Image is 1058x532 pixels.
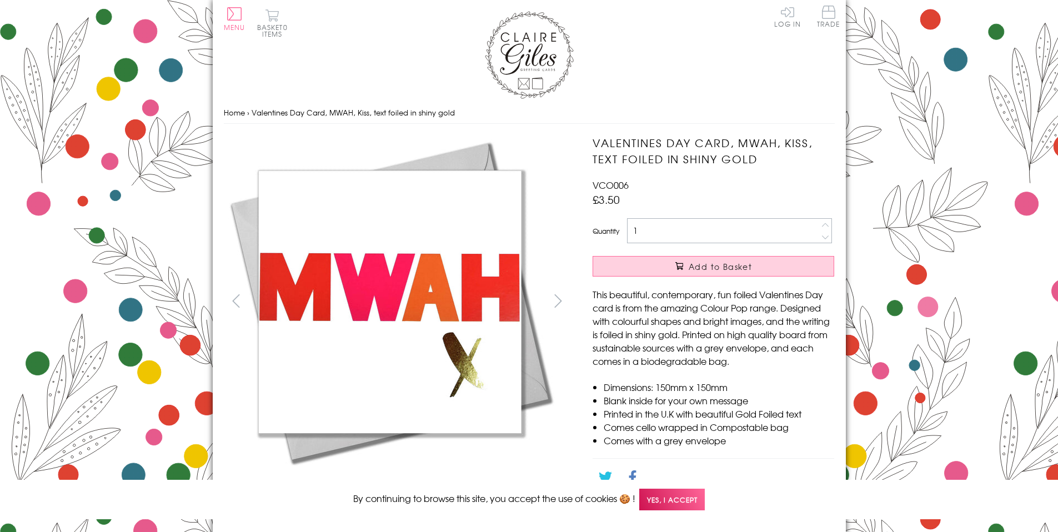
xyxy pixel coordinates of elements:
[252,107,455,118] span: Valentines Day Card, MWAH, Kiss, text foiled in shiny gold
[247,107,249,118] span: ›
[224,102,835,124] nav: breadcrumbs
[817,6,840,27] span: Trade
[570,135,904,468] img: Valentines Day Card, MWAH, Kiss, text foiled in shiny gold
[593,178,629,192] span: VCO006
[545,288,570,313] button: next
[223,135,556,468] img: Valentines Day Card, MWAH, Kiss, text foiled in shiny gold
[224,22,245,32] span: Menu
[593,192,620,207] span: £3.50
[593,288,834,368] p: This beautiful, contemporary, fun foiled Valentines Day card is from the amazing Colour Pop range...
[604,394,834,407] li: Blank inside for your own message
[774,6,801,27] a: Log In
[604,420,834,434] li: Comes cello wrapped in Compostable bag
[689,261,752,272] span: Add to Basket
[593,226,619,236] label: Quantity
[224,288,249,313] button: prev
[639,489,705,510] span: Yes, I accept
[604,380,834,394] li: Dimensions: 150mm x 150mm
[257,9,288,37] button: Basket0 items
[262,22,288,39] span: 0 items
[604,434,834,447] li: Comes with a grey envelope
[485,11,574,99] img: Claire Giles Greetings Cards
[593,135,834,167] h1: Valentines Day Card, MWAH, Kiss, text foiled in shiny gold
[224,107,245,118] a: Home
[817,6,840,29] a: Trade
[593,256,834,277] button: Add to Basket
[224,7,245,31] button: Menu
[604,407,834,420] li: Printed in the U.K with beautiful Gold Foiled text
